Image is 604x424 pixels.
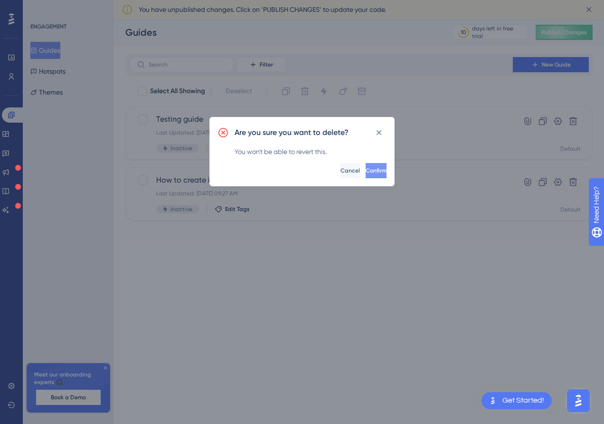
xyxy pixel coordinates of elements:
[235,146,387,157] div: You won't be able to revert this.
[564,386,593,415] iframe: UserGuiding AI Assistant Launcher
[235,127,349,138] h2: Are you sure you want to delete?
[502,395,544,406] div: Get Started!
[487,395,499,406] img: launcher-image-alternative-text
[481,392,552,409] div: Open Get Started! checklist
[340,167,360,174] span: Cancel
[366,167,387,174] span: Confirm
[22,2,59,14] span: Need Help?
